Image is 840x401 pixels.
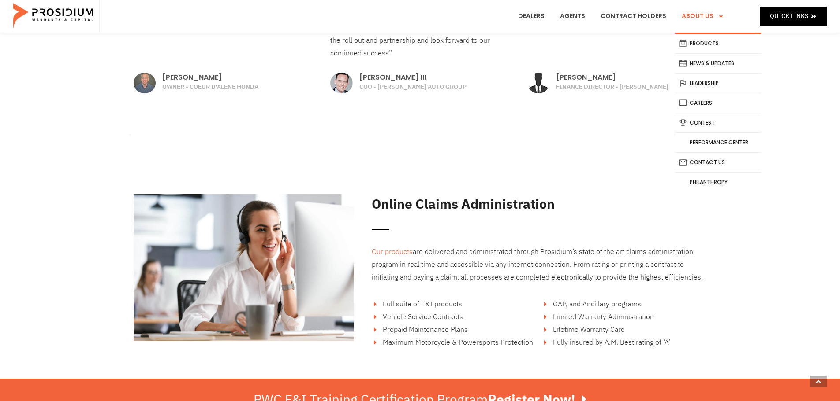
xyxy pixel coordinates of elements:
a: News & Updates [675,54,761,73]
p: OWNER - COEUR D'ALENE HONDA [162,82,313,92]
a: Performance Center [675,133,761,152]
a: Philanthropy [675,173,761,192]
a: Contact Us [675,153,761,172]
span: Fully insured by A.M. Best rating of ‘A’ [551,337,670,348]
ul: About Us [675,33,761,192]
span: Full suite of F&I products [381,299,462,309]
a: Careers [675,93,761,113]
a: Leadership [675,74,761,93]
p: FINANCE DIRECTOR - [PERSON_NAME] [556,82,706,92]
a: Contest [675,113,761,132]
a: Products [675,34,761,53]
a: Our products [372,246,413,257]
span: Prepaid Maintenance Plans [381,324,468,335]
span: Maximum Motorcycle & Powersports Protection [381,337,533,348]
img: Claims agent smiling at her desk while assisting customer over the headset. [134,194,354,341]
a: Quick Links [760,7,827,26]
span: Limited Warranty Administration [551,312,654,322]
span: Quick Links [770,11,808,22]
p: are delivered and administrated through Prosidium’s state of the art claims administration progra... [372,246,707,283]
span: GAP, and Ancillary programs [551,299,641,309]
p: COO - [PERSON_NAME] AUTO GROUP [359,82,510,92]
h2: Online Claims Administration [372,194,707,214]
span: Lifetime Warranty Care [551,324,625,335]
span: Vehicle Service Contracts [381,312,463,322]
